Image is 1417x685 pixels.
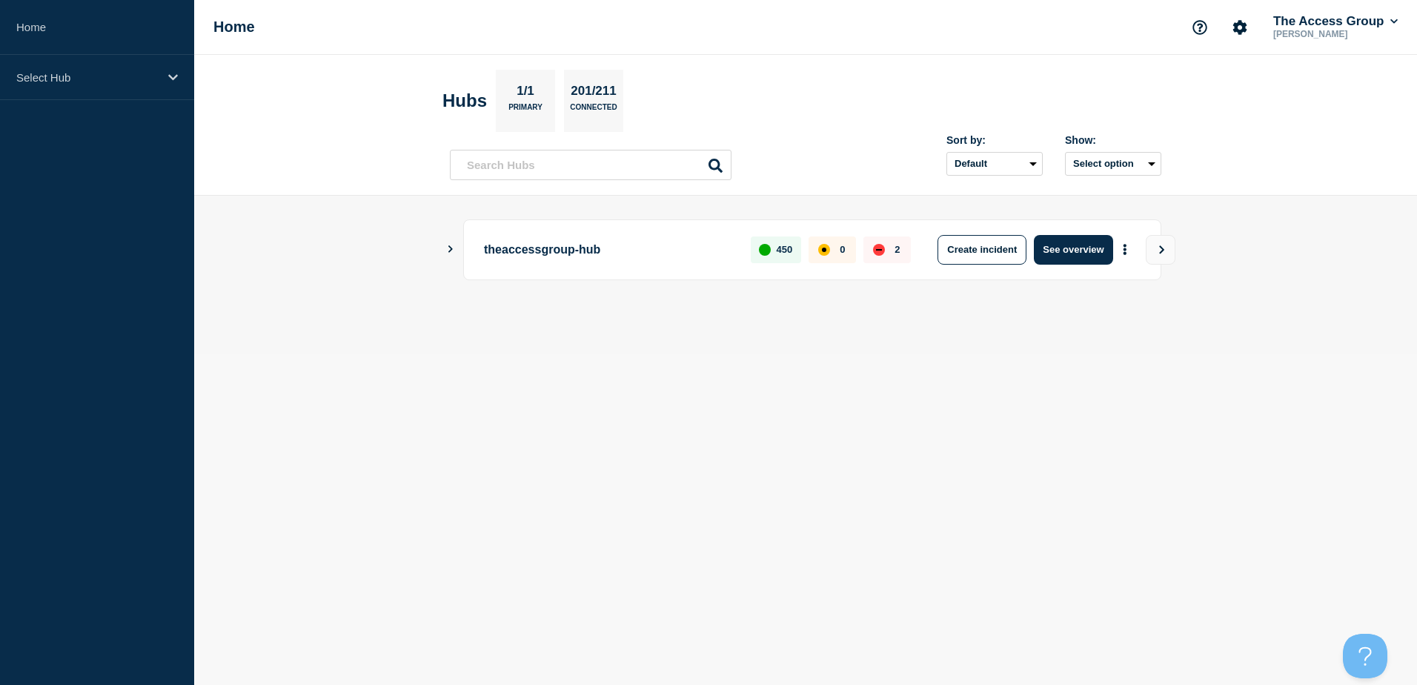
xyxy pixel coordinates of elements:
[16,71,159,84] p: Select Hub
[938,235,1026,265] button: Create incident
[1224,12,1255,43] button: Account settings
[1065,134,1161,146] div: Show:
[442,90,487,111] h2: Hubs
[1343,634,1387,678] iframe: Help Scout Beacon - Open
[1146,235,1175,265] button: View
[508,103,542,119] p: Primary
[895,244,900,255] p: 2
[1270,14,1401,29] button: The Access Group
[447,244,454,255] button: Show Connected Hubs
[1270,29,1401,39] p: [PERSON_NAME]
[484,235,734,265] p: theaccessgroup-hub
[450,150,731,180] input: Search Hubs
[759,244,771,256] div: up
[1065,152,1161,176] button: Select option
[1034,235,1112,265] button: See overview
[946,152,1043,176] select: Sort by
[777,244,793,255] p: 450
[946,134,1043,146] div: Sort by:
[840,244,845,255] p: 0
[511,84,540,103] p: 1/1
[873,244,885,256] div: down
[1115,236,1135,263] button: More actions
[818,244,830,256] div: affected
[213,19,255,36] h1: Home
[1184,12,1215,43] button: Support
[570,103,617,119] p: Connected
[565,84,622,103] p: 201/211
